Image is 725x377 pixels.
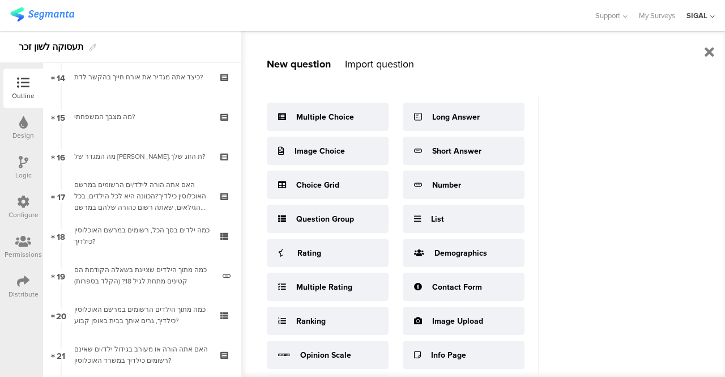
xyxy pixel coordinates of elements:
div: Question Group [296,213,354,225]
a: 20 כמה מתוך הילדים הרשומים במרשם האוכלוסין כילדיך, גרים איתך בבית באופן קבוע? [46,295,238,335]
div: Short Answer [432,145,481,157]
span: 19 [57,269,65,282]
span: 21 [57,349,65,361]
div: Import question [345,57,414,71]
div: Configure [8,210,39,220]
div: Long Answer [432,111,480,123]
span: 18 [57,230,65,242]
a: 19 כמה מתוך הילדים שציינת בשאלה הקודמת הם קטינים מתחת לגיל 18? (הקלד בספרות) [46,256,238,295]
div: Rating [297,247,321,259]
div: Contact Form [432,281,482,293]
a: 14 כיצד אתה מגדיר את אורח חייך בהקשר לדת? [46,57,238,97]
div: New question [267,57,331,71]
div: Outline [12,91,35,101]
div: Multiple Rating [296,281,352,293]
a: 17 האם אתה הורה לילד/ים הרשומים במרשם האוכלוסין כילדיך?הכוונה היא לכל הילדים, בכל הגילאים, שאתה ר... [46,176,238,216]
span: Support [595,10,620,21]
a: 16 מה המגדר של [PERSON_NAME].ת הזוג שלך? [46,137,238,176]
div: כמה מתוך הילדים שציינת בשאלה הקודמת הם קטינים מתחת לגיל 18? (הקלד בספרות) [74,264,214,287]
span: 14 [57,71,65,83]
div: Opinion Scale [300,349,351,361]
a: 15 מה מצבך המשפחתי? [46,97,238,137]
div: Info Page [431,349,466,361]
div: כיצד אתה מגדיר את אורח חייך בהקשר לדת? [74,71,210,83]
div: Image Choice [295,145,345,157]
div: האם אתה הורה או מעורב בגידול ילד/ים שאינם רשומים כילדיך במשרד האוכלוסין? [74,344,210,366]
div: מה המגדר של בן.ת הזוג שלך? [74,151,210,162]
div: האם אתה הורה לילד/ים הרשומים במרשם האוכלוסין כילדיך?הכוונה היא לכל הילדים, בכל הגילאים, שאתה רשום... [74,179,210,213]
span: 16 [57,150,65,163]
div: מה מצבך המשפחתי? [74,111,210,122]
span: 15 [57,111,65,123]
div: List [431,213,444,225]
div: כמה ילדים בסך הכל, רשומים במרשם האוכלוסין כילדיך? [74,224,210,247]
div: SIGAL [686,10,707,21]
div: Demographics [434,247,487,259]
span: 17 [57,190,65,202]
div: תעסוקה לשון זכר [19,38,84,56]
div: Number [432,179,461,191]
div: Distribute [8,289,39,299]
a: 21 האם אתה הורה או מעורב בגידול ילד/ים שאינם רשומים כילדיך במשרד האוכלוסין? [46,335,238,375]
div: Design [12,130,34,141]
div: Permissions [5,249,42,260]
div: Image Upload [432,315,483,327]
div: Logic [15,170,32,180]
a: 18 כמה ילדים בסך הכל, רשומים במרשם האוכלוסין כילדיך? [46,216,238,256]
div: כמה מתוך הילדים הרשומים במרשם האוכלוסין כילדיך, גרים איתך בבית באופן קבוע? [74,304,210,327]
div: Choice Grid [296,179,339,191]
img: segmanta logo [10,7,74,22]
span: 20 [56,309,66,321]
div: Ranking [296,315,326,327]
div: Multiple Choice [296,111,354,123]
